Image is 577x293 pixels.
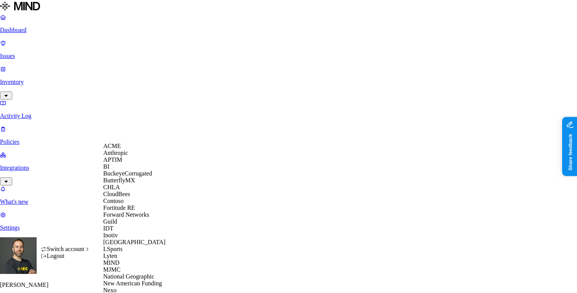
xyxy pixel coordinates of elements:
[103,150,128,156] span: Anthropic
[103,177,135,184] span: ButterflyMX
[41,253,90,259] div: Logout
[103,184,120,190] span: CHLA
[103,163,110,170] span: BI
[103,191,130,197] span: CloudBees
[103,273,155,280] span: National Geographic
[103,232,118,238] span: Inotiv
[103,156,122,163] span: APTIM
[103,218,117,225] span: Guild
[103,198,124,204] span: Contoso
[103,246,123,252] span: LSports
[103,143,121,149] span: ACME
[103,259,120,266] span: MIND
[47,246,84,252] span: Switch account
[103,266,121,273] span: MJMC
[103,253,117,259] span: Lyten
[103,239,166,245] span: [GEOGRAPHIC_DATA]
[103,204,135,211] span: Fortitude RE
[103,225,114,232] span: IDT
[103,211,149,218] span: Forward Networks
[103,280,162,287] span: New American Funding
[103,170,152,177] span: BuckeyeCorrugated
